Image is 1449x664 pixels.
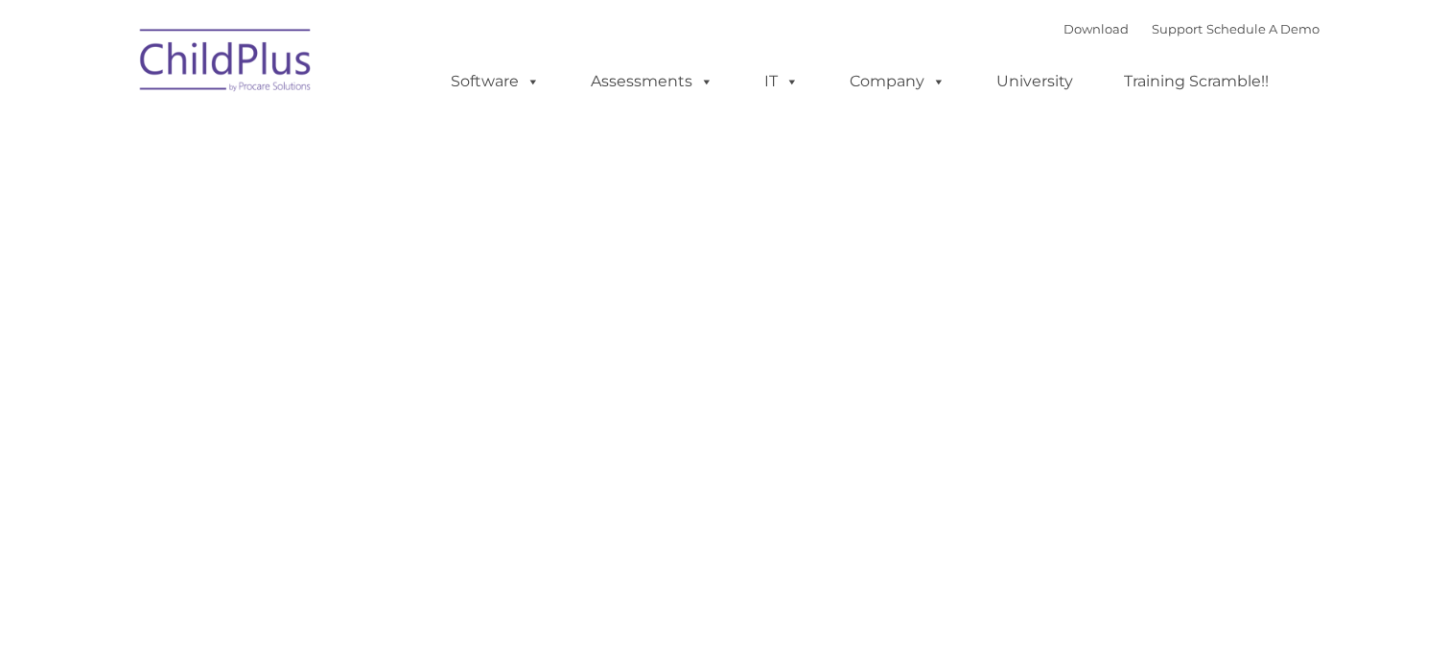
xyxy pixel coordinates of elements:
[1206,21,1320,36] a: Schedule A Demo
[745,62,818,101] a: IT
[1152,21,1203,36] a: Support
[130,15,322,111] img: ChildPlus by Procare Solutions
[1063,21,1320,36] font: |
[572,62,733,101] a: Assessments
[432,62,559,101] a: Software
[1063,21,1129,36] a: Download
[1105,62,1288,101] a: Training Scramble!!
[830,62,965,101] a: Company
[977,62,1092,101] a: University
